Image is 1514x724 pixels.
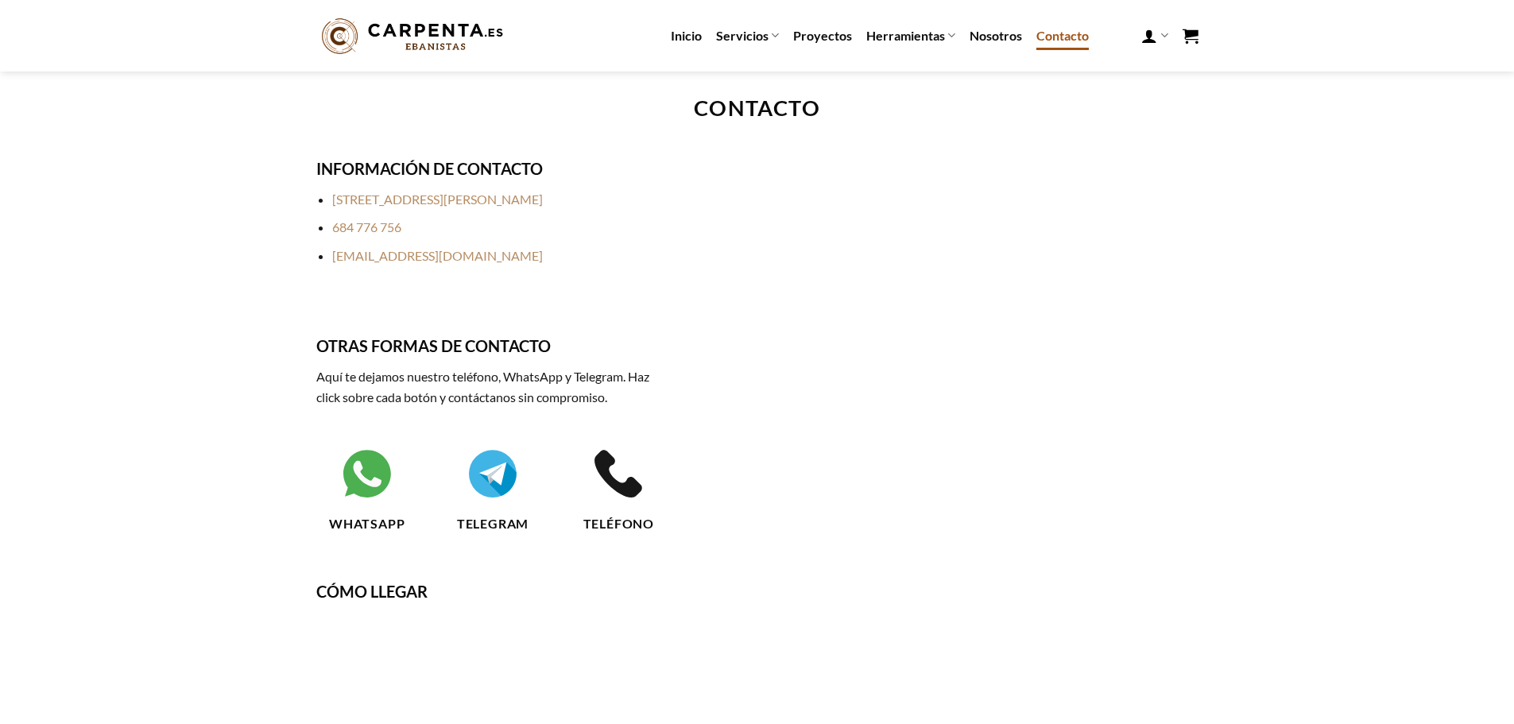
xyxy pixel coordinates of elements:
[793,21,852,50] a: Proyectos
[316,579,1198,604] h3: CÓMO LLEGAR
[694,95,820,121] strong: CONTACTO
[332,192,543,207] a: [STREET_ADDRESS][PERSON_NAME]
[671,21,702,50] a: Inicio
[716,20,779,51] a: Servicios
[332,248,543,263] a: [EMAIL_ADDRESS][DOMAIN_NAME]
[866,20,955,51] a: Herramientas
[442,447,544,531] a: Telegram
[332,219,401,234] a: 684 776 756
[316,447,418,531] a: WhatsApp
[442,516,544,531] h5: Telegram
[1036,21,1089,50] a: Contacto
[316,156,670,181] h3: INFORMACIÓN DE CONTACTO
[970,21,1022,50] a: Nosotros
[316,366,670,407] p: Aquí te dejamos nuestro teléfono, WhatsApp y Telegram. Haz click sobre cada botón y contáctanos s...
[567,447,669,531] a: Teléfono
[316,333,670,358] h3: OTRAS FORMAS DE CONTACTO
[316,14,509,58] img: Carpenta.es
[316,516,418,531] h5: WhatsApp
[567,516,669,531] h5: Teléfono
